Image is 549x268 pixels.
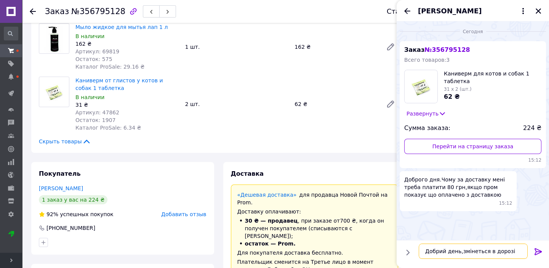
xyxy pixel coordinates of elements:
a: [PERSON_NAME] [39,185,83,191]
a: Каниверм от глистов у котов и собак 1 таблетка [75,77,163,91]
div: [PHONE_NUMBER] [46,224,96,232]
a: «Дешевая доставка» [237,192,297,198]
div: Вернуться назад [30,8,36,15]
button: Показать кнопки [403,247,413,257]
span: остаток — Prom. [245,241,296,247]
span: Добавить отзыв [161,211,206,217]
div: 12.08.2025 [400,27,546,35]
span: В наличии [75,33,104,39]
img: 6681298874_w160_h160_kaniverm-dlya-kotov.jpg [405,70,437,103]
span: Каталог ProSale: 29.16 ₴ [75,64,144,70]
span: Доброго дня.Чому за доставку мені треба платити 80 грн,якщо пром показує що оплачено з доставкою [404,176,512,199]
span: №356795128 [71,7,125,16]
span: 30 ₴ — продавец [245,218,298,224]
div: 162 ₴ [75,40,179,48]
button: Назад [403,6,412,16]
div: 31 ₴ [75,101,179,109]
div: Доставку оплачивают: [237,208,392,215]
div: успешных покупок [39,210,114,218]
span: Остаток: 575 [75,56,112,62]
span: Доставка [231,170,264,177]
li: , при заказе от 700 ₴ , когда он получен покупателем (списываются с [PERSON_NAME]); [237,217,392,240]
span: 15:12 12.08.2025 [499,200,512,207]
div: Статус заказа [387,8,438,15]
a: Мыло жидкое для мытья лап 1 л [75,24,168,30]
div: 2 шт. [182,99,292,109]
span: Покупатель [39,170,80,177]
button: Развернуть [404,109,448,118]
span: Скрыть товары [39,138,91,145]
span: [PERSON_NAME] [418,6,482,16]
span: Остаток: 1907 [75,117,115,123]
span: 62 ₴ [444,93,460,100]
span: В наличии [75,94,104,100]
span: № 356795128 [424,46,470,53]
span: Артикул: 47862 [75,109,119,116]
span: 15:12 12.08.2025 [404,157,541,164]
a: Редактировать [383,39,398,55]
textarea: Добрий день,змінеться в дорозі [419,244,528,259]
span: Артикул: 69819 [75,48,119,55]
div: 1 шт. [182,42,292,52]
span: 31 x 2 (шт.) [444,87,472,92]
span: Заказ [404,46,470,53]
a: Редактировать [383,96,398,112]
span: Заказ [45,7,69,16]
span: Каниверм для котов и собак 1 таблетка [444,70,541,85]
div: 1 заказ у вас на 224 ₴ [39,195,107,204]
button: [PERSON_NAME] [418,6,528,16]
img: Каниверм от глистов у котов и собак 1 таблетка [39,77,69,107]
div: 62 ₴ [291,99,380,109]
span: 224 ₴ [523,124,541,133]
div: Для покупателя доставка бесплатно. [237,249,392,257]
span: Каталог ProSale: 6.34 ₴ [75,125,141,131]
span: Сумма заказа: [404,124,450,133]
div: 162 ₴ [291,42,380,52]
img: Мыло жидкое для мытья лап 1 л [39,24,69,53]
div: для продавца Новой Почтой на Prom. [237,191,392,206]
span: Сегодня [460,29,486,35]
button: Закрыть [534,6,543,16]
span: 92% [46,211,58,217]
a: Перейти на страницу заказа [404,139,541,154]
span: Всего товаров: 3 [404,57,450,63]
